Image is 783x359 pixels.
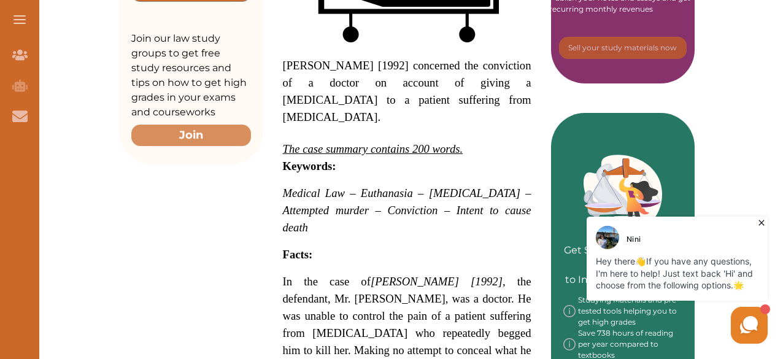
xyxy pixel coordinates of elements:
[488,214,771,347] iframe: HelpCrunch
[283,187,531,234] span: – [MEDICAL_DATA] – Attempted murder – Conviction – Intent to cause death
[283,187,413,199] span: Medical Law – Euthanasia
[131,125,251,146] button: Join
[559,37,687,59] button: [object Object]
[563,209,683,287] p: Get Study Materials and Tutoring to Improve your Grades
[283,142,463,155] em: The case summary contains 200 words.
[283,160,336,172] strong: Keywords:
[283,248,313,261] strong: Facts:
[371,275,503,288] span: [PERSON_NAME] [1992]
[131,31,251,120] p: Join our law study groups to get free study resources and tips on how to get high grades in your ...
[568,42,677,53] p: Sell your study materials now
[283,59,531,123] span: [PERSON_NAME] [1992] concerned the conviction of a doctor on account of giving a [MEDICAL_DATA] t...
[584,155,662,234] img: Green card image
